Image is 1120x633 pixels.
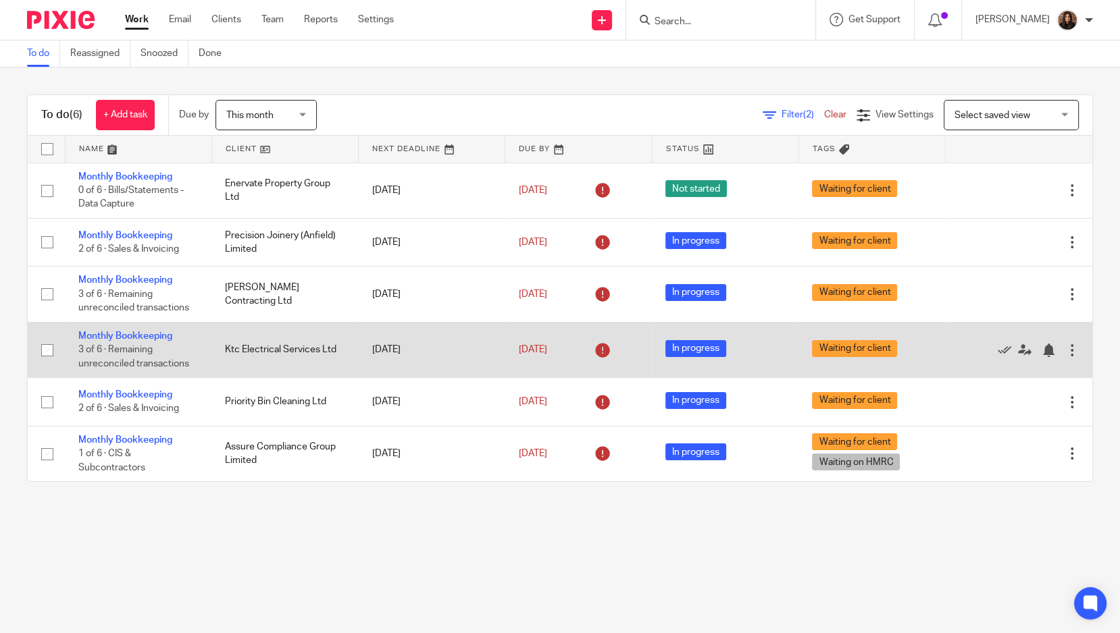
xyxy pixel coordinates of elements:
[211,13,241,26] a: Clients
[261,13,284,26] a: Team
[211,218,358,266] td: Precision Joinery (Anfield) Limited
[803,110,814,119] span: (2)
[824,110,846,119] a: Clear
[304,13,338,26] a: Reports
[226,111,274,120] span: This month
[78,186,184,209] span: 0 of 6 · Bills/Statements - Data Capture
[665,232,726,249] span: In progress
[41,108,82,122] h1: To do
[519,449,547,458] span: [DATE]
[27,40,60,67] a: To do
[782,110,824,119] span: Filter
[78,390,172,400] a: Monthly Bookkeeping
[812,232,897,249] span: Waiting for client
[78,331,172,341] a: Monthly Bookkeeping
[519,397,547,406] span: [DATE]
[211,322,358,377] td: Ktc Electrical Services Ltd
[812,180,897,197] span: Waiting for client
[812,284,897,301] span: Waiting for client
[665,392,726,409] span: In progress
[78,345,189,368] span: 3 of 6 · Remaining unreconciled transactions
[78,404,179,414] span: 2 of 6 · Sales & Invoicing
[665,340,726,357] span: In progress
[848,15,900,24] span: Get Support
[359,163,505,218] td: [DATE]
[211,426,358,481] td: Assure Compliance Group Limited
[169,13,191,26] a: Email
[78,275,172,285] a: Monthly Bookkeeping
[519,345,547,354] span: [DATE]
[359,426,505,481] td: [DATE]
[78,244,179,254] span: 2 of 6 · Sales & Invoicing
[975,13,1050,26] p: [PERSON_NAME]
[70,109,82,120] span: (6)
[519,290,547,299] span: [DATE]
[70,40,130,67] a: Reassigned
[359,267,505,322] td: [DATE]
[199,40,232,67] a: Done
[813,145,836,153] span: Tags
[78,172,172,182] a: Monthly Bookkeeping
[359,378,505,426] td: [DATE]
[665,180,727,197] span: Not started
[359,322,505,377] td: [DATE]
[954,111,1030,120] span: Select saved view
[998,343,1018,356] a: Mark as done
[78,231,172,240] a: Monthly Bookkeeping
[519,186,547,195] span: [DATE]
[875,110,934,119] span: View Settings
[78,290,189,313] span: 3 of 6 · Remaining unreconciled transactions
[125,13,149,26] a: Work
[812,433,897,450] span: Waiting for client
[179,108,209,121] p: Due by
[211,267,358,322] td: [PERSON_NAME] Contracting Ltd
[78,435,172,445] a: Monthly Bookkeeping
[27,11,95,29] img: Pixie
[359,218,505,266] td: [DATE]
[78,449,145,472] span: 1 of 6 · CIS & Subcontractors
[141,40,188,67] a: Snoozed
[812,453,900,470] span: Waiting on HMRC
[812,392,897,409] span: Waiting for client
[211,378,358,426] td: Priority Bin Cleaning Ltd
[211,163,358,218] td: Enervate Property Group Ltd
[96,100,155,130] a: + Add task
[665,443,726,460] span: In progress
[1057,9,1078,31] img: Headshot.jpg
[519,238,547,247] span: [DATE]
[653,16,775,28] input: Search
[358,13,394,26] a: Settings
[665,284,726,301] span: In progress
[812,340,897,357] span: Waiting for client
